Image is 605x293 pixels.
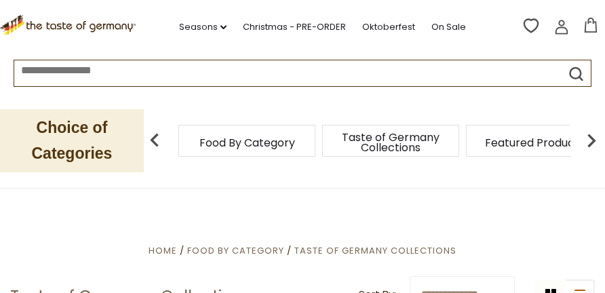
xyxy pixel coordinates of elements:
a: Taste of Germany Collections [336,132,445,153]
a: Featured Products [485,138,585,148]
a: Christmas - PRE-ORDER [243,20,346,35]
a: Food By Category [199,138,295,148]
a: On Sale [431,20,466,35]
a: Seasons [179,20,227,35]
a: Taste of Germany Collections [294,244,456,257]
a: Oktoberfest [362,20,415,35]
a: Home [149,244,177,257]
img: previous arrow [141,127,168,154]
img: next arrow [578,127,605,154]
a: Food By Category [187,244,284,257]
